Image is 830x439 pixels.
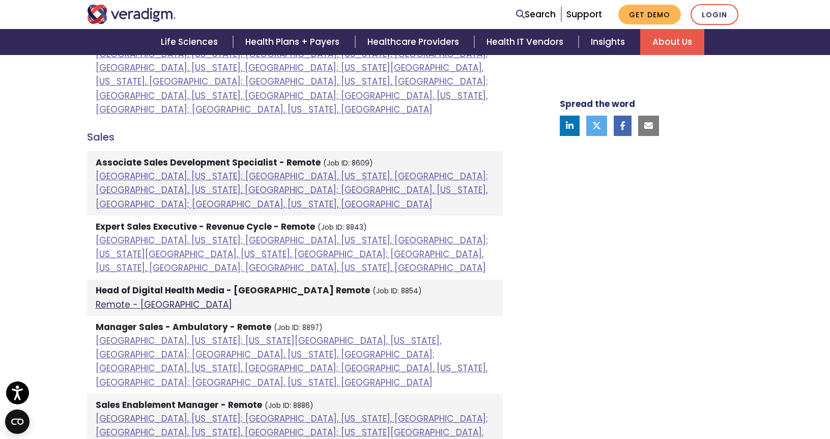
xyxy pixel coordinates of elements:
img: Veradigm logo [87,5,176,24]
a: [GEOGRAPHIC_DATA], [US_STATE]; [GEOGRAPHIC_DATA], [US_STATE], [GEOGRAPHIC_DATA]; [GEOGRAPHIC_DATA... [96,48,488,116]
strong: Associate Sales Development Specialist - Remote [96,156,321,169]
strong: Spread the word [560,98,635,110]
a: About Us [640,29,704,55]
small: (Job ID: 8897) [274,323,323,333]
strong: Sales Enablement Manager - Remote [96,399,262,411]
strong: Head of Digital Health Media - [GEOGRAPHIC_DATA] Remote [96,284,370,296]
a: [GEOGRAPHIC_DATA], [US_STATE]; [GEOGRAPHIC_DATA], [US_STATE], [GEOGRAPHIC_DATA]; [GEOGRAPHIC_DATA... [96,170,488,210]
strong: Manager Sales - Ambulatory - Remote [96,321,271,333]
button: Open CMP widget [5,409,30,434]
a: Search [516,8,556,21]
a: [GEOGRAPHIC_DATA], [US_STATE]; [GEOGRAPHIC_DATA], [US_STATE], [GEOGRAPHIC_DATA]; [US_STATE][GEOGR... [96,234,488,274]
small: (Job ID: 8854) [373,286,422,296]
a: Get Demo [618,5,681,24]
a: Support [566,8,602,20]
a: Insights [579,29,640,55]
a: [GEOGRAPHIC_DATA], [US_STATE]; [US_STATE][GEOGRAPHIC_DATA], [US_STATE], [GEOGRAPHIC_DATA]; [GEOGR... [96,335,488,389]
a: Health Plans + Payers [233,29,355,55]
small: (Job ID: 8843) [318,223,367,232]
small: (Job ID: 8609) [323,158,373,168]
a: Life Sciences [149,29,233,55]
strong: Expert Sales Executive - Revenue Cycle - Remote [96,221,315,233]
h4: Sales [87,131,503,143]
a: Health IT Vendors [474,29,579,55]
a: Healthcare Providers [355,29,474,55]
a: Remote - [GEOGRAPHIC_DATA] [96,298,232,311]
a: Login [691,4,738,25]
small: (Job ID: 8886) [265,401,313,410]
